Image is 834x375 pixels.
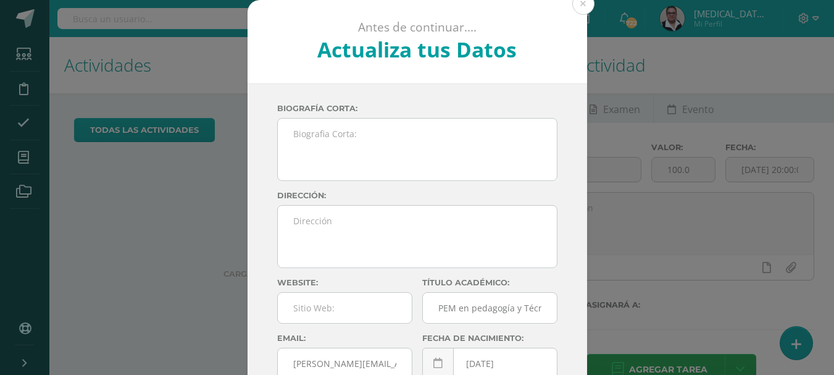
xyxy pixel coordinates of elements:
label: Website: [277,278,412,287]
input: Titulo: [423,293,557,323]
label: Fecha de nacimiento: [422,334,557,343]
h2: Actualiza tus Datos [280,35,554,64]
label: Título académico: [422,278,557,287]
p: Antes de continuar.... [280,20,554,35]
label: Dirección: [277,191,557,200]
label: Biografía corta: [277,104,557,113]
input: Sitio Web: [278,293,412,323]
label: Email: [277,334,412,343]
